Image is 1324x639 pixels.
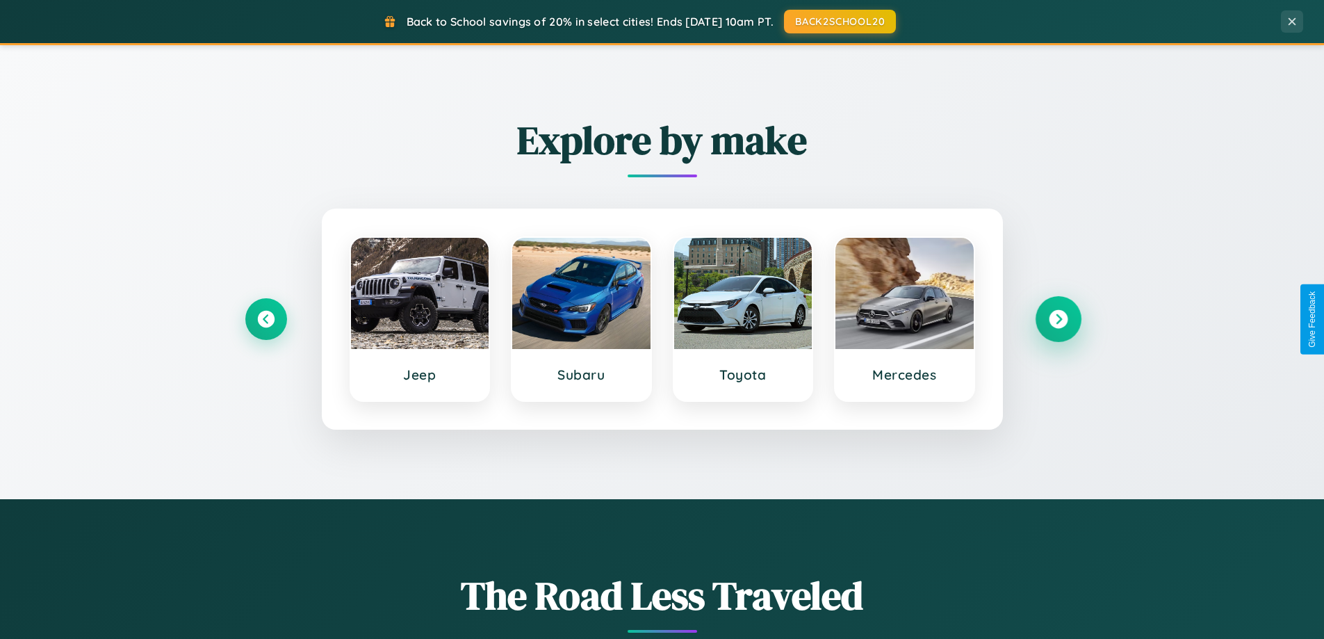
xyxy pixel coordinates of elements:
[1307,291,1317,348] div: Give Feedback
[407,15,774,29] span: Back to School savings of 20% in select cities! Ends [DATE] 10am PT.
[365,366,475,383] h3: Jeep
[526,366,637,383] h3: Subaru
[784,10,896,33] button: BACK2SCHOOL20
[245,569,1079,622] h1: The Road Less Traveled
[245,113,1079,167] h2: Explore by make
[849,366,960,383] h3: Mercedes
[688,366,799,383] h3: Toyota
